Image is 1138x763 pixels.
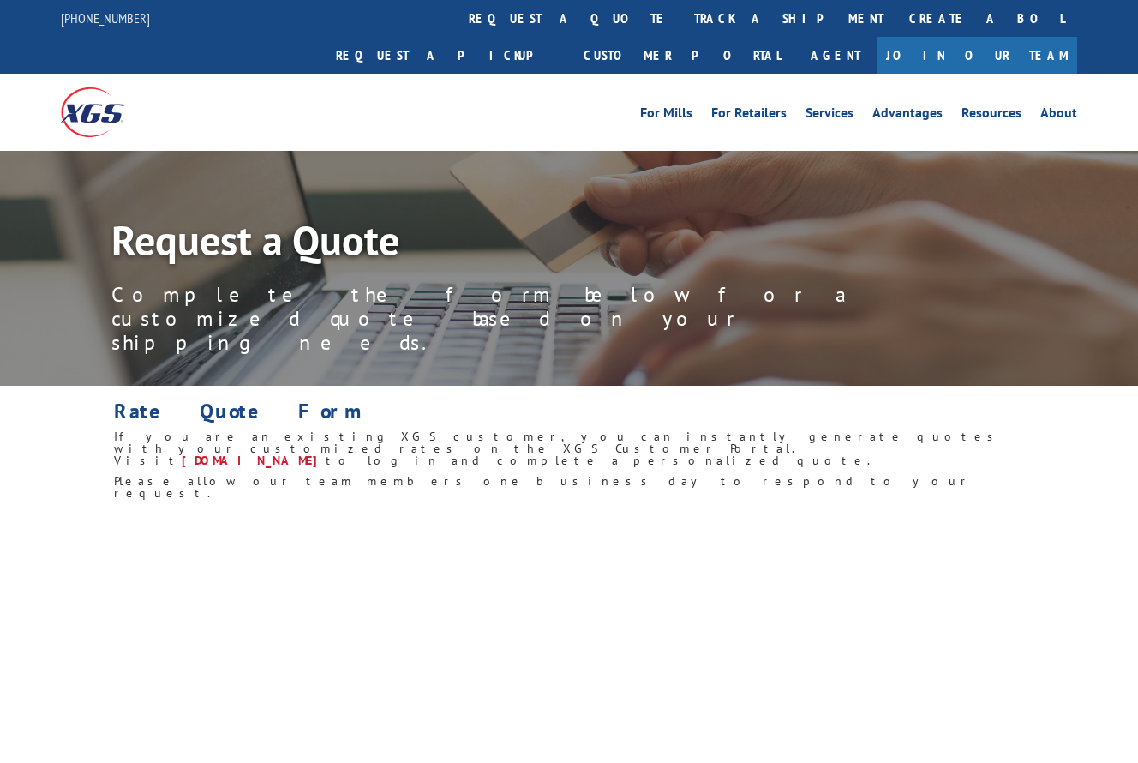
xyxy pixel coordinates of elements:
[640,106,692,125] a: For Mills
[961,106,1021,125] a: Resources
[61,9,150,27] a: [PHONE_NUMBER]
[872,106,943,125] a: Advantages
[711,106,787,125] a: For Retailers
[114,429,1003,468] span: If you are an existing XGS customer, you can instantly generate quotes with your customized rates...
[794,37,877,74] a: Agent
[1040,106,1077,125] a: About
[114,475,1024,508] h6: Please allow our team members one business day to respond to your request.
[326,453,875,468] span: to log in and complete a personalized quote.
[806,106,853,125] a: Services
[111,219,883,269] h1: Request a Quote
[114,401,1024,430] h1: Rate Quote Form
[877,37,1077,74] a: Join Our Team
[571,37,794,74] a: Customer Portal
[323,37,571,74] a: Request a pickup
[182,453,326,468] a: [DOMAIN_NAME]
[111,283,883,355] p: Complete the form below for a customized quote based on your shipping needs.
